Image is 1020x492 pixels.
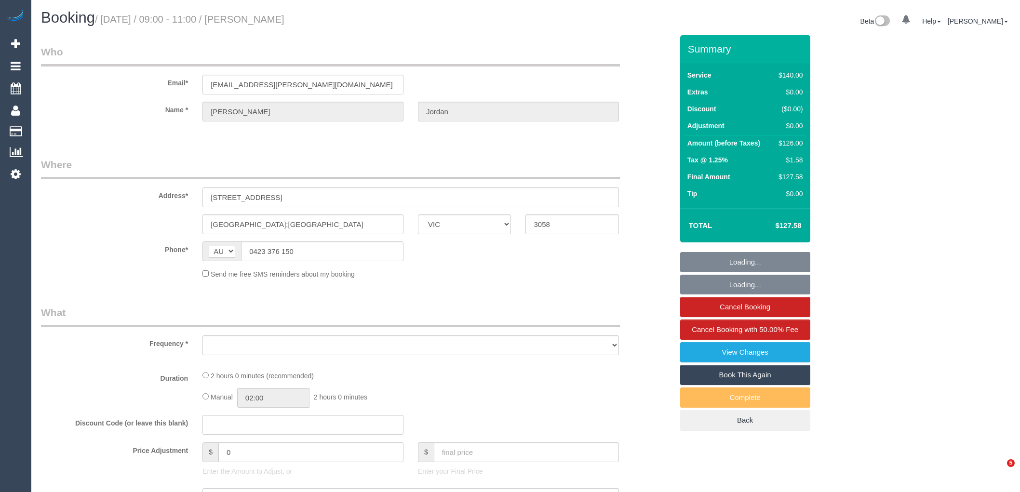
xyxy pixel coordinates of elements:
[775,121,803,131] div: $0.00
[241,241,403,261] input: Phone*
[680,410,810,430] a: Back
[202,466,403,476] p: Enter the Amount to Adjust, or
[418,466,619,476] p: Enter your Final Price
[314,393,367,401] span: 2 hours 0 minutes
[211,393,233,401] span: Manual
[34,335,195,348] label: Frequency *
[202,214,403,234] input: Suburb*
[775,172,803,182] div: $127.58
[202,102,403,121] input: First Name*
[680,342,810,362] a: View Changes
[34,415,195,428] label: Discount Code (or leave this blank)
[525,214,618,234] input: Post Code*
[687,87,708,97] label: Extras
[689,221,712,229] strong: Total
[1007,459,1015,467] span: 5
[775,189,803,199] div: $0.00
[775,87,803,97] div: $0.00
[418,102,619,121] input: Last Name*
[687,138,760,148] label: Amount (before Taxes)
[202,442,218,462] span: $
[418,442,434,462] span: $
[746,222,801,230] h4: $127.58
[680,365,810,385] a: Book This Again
[922,17,941,25] a: Help
[987,459,1010,482] iframe: Intercom live chat
[34,102,195,115] label: Name *
[874,15,890,28] img: New interface
[687,155,728,165] label: Tax @ 1.25%
[775,70,803,80] div: $140.00
[34,75,195,88] label: Email*
[948,17,1008,25] a: [PERSON_NAME]
[775,155,803,165] div: $1.58
[41,45,620,66] legend: Who
[687,104,716,114] label: Discount
[687,121,725,131] label: Adjustment
[211,270,355,278] span: Send me free SMS reminders about my booking
[95,14,284,25] small: / [DATE] / 09:00 - 11:00 / [PERSON_NAME]
[860,17,890,25] a: Beta
[34,370,195,383] label: Duration
[775,138,803,148] div: $126.00
[34,187,195,200] label: Address*
[34,241,195,254] label: Phone*
[687,172,730,182] label: Final Amount
[202,75,403,94] input: Email*
[6,10,25,23] img: Automaid Logo
[775,104,803,114] div: ($0.00)
[687,189,698,199] label: Tip
[211,372,314,380] span: 2 hours 0 minutes (recommended)
[680,319,810,340] a: Cancel Booking with 50.00% Fee
[688,43,805,54] h3: Summary
[34,442,195,455] label: Price Adjustment
[680,297,810,317] a: Cancel Booking
[41,306,620,327] legend: What
[41,158,620,179] legend: Where
[692,325,798,333] span: Cancel Booking with 50.00% Fee
[687,70,711,80] label: Service
[41,9,95,26] span: Booking
[434,442,619,462] input: final price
